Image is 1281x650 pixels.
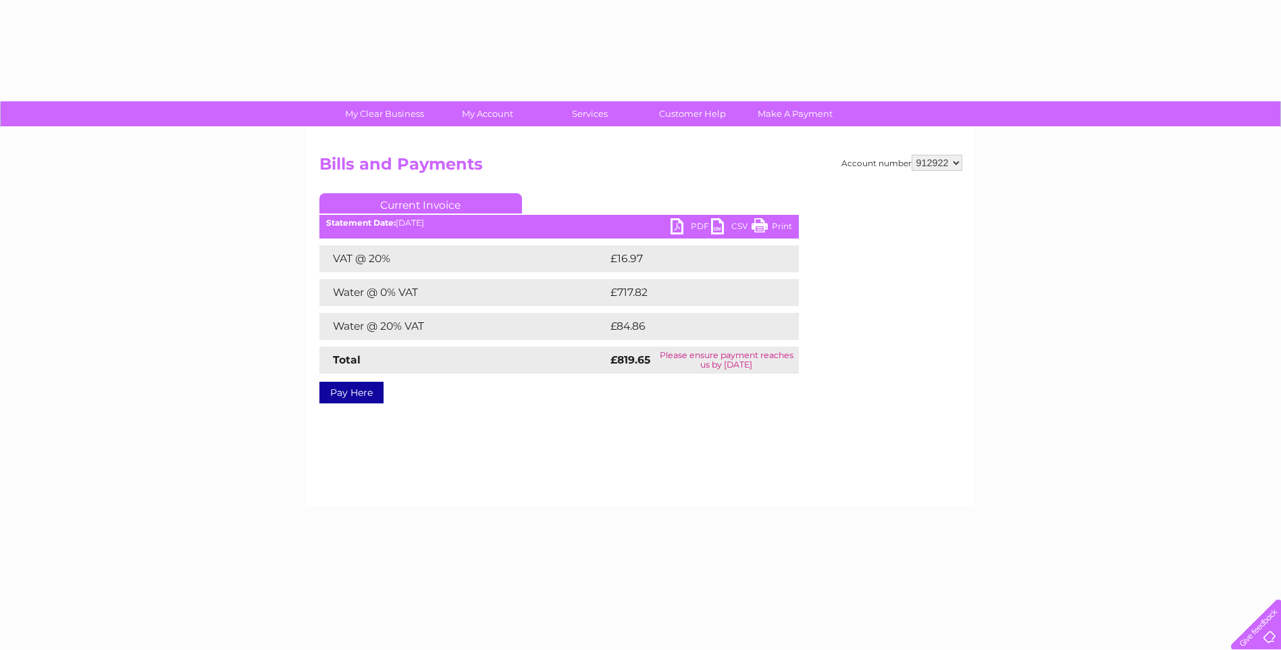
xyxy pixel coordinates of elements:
div: Account number [841,155,962,171]
td: Please ensure payment reaches us by [DATE] [654,347,798,374]
strong: Total [333,353,361,366]
h2: Bills and Payments [319,155,962,180]
td: Water @ 20% VAT [319,313,607,340]
a: Current Invoice [319,193,522,214]
a: My Account [432,101,543,126]
a: Pay Here [319,382,384,403]
a: My Clear Business [329,101,440,126]
td: Water @ 0% VAT [319,279,607,306]
a: Services [534,101,646,126]
a: CSV [711,218,752,238]
a: Print [752,218,792,238]
strong: £819.65 [610,353,650,366]
a: Customer Help [637,101,748,126]
td: £84.86 [607,313,773,340]
td: £16.97 [607,245,770,272]
a: Make A Payment [739,101,851,126]
td: £717.82 [607,279,773,306]
b: Statement Date: [326,218,396,228]
div: [DATE] [319,218,799,228]
td: VAT @ 20% [319,245,607,272]
a: PDF [671,218,711,238]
